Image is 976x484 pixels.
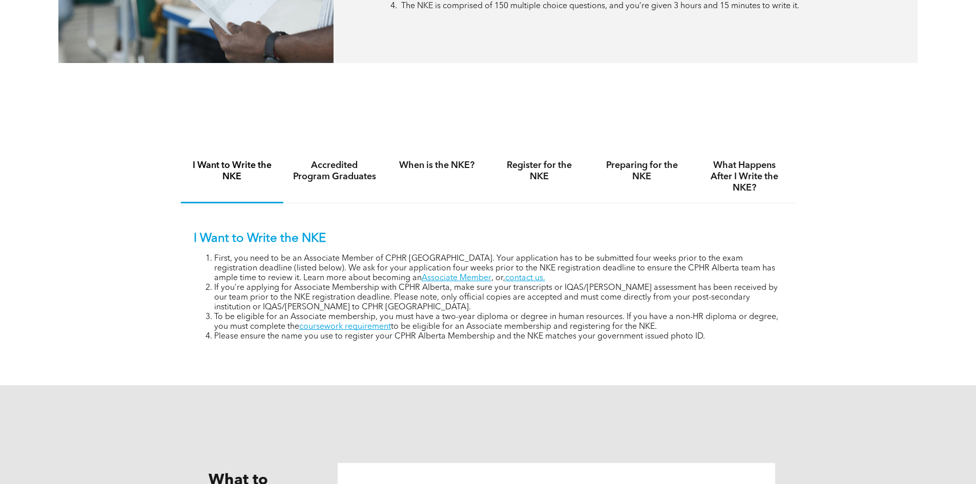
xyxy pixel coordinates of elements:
h4: Accredited Program Graduates [293,160,377,182]
h4: Register for the NKE [497,160,582,182]
h4: When is the NKE? [395,160,479,171]
li: If you’re applying for Associate Membership with CPHR Alberta, make sure your transcripts or IQAS... [214,283,783,312]
h4: Preparing for the NKE [600,160,684,182]
a: contact us. [505,274,545,282]
span: The NKE is comprised of 150 multiple choice questions, and you’re given 3 hours and 15 minutes to... [401,2,799,10]
a: Associate Member [422,274,491,282]
li: Please ensure the name you use to register your CPHR Alberta Membership and the NKE matches your ... [214,332,783,342]
p: I Want to Write the NKE [194,232,783,246]
a: coursework requirement [299,323,391,331]
h4: I Want to Write the NKE [190,160,274,182]
h4: What Happens After I Write the NKE? [702,160,786,194]
li: To be eligible for an Associate membership, you must have a two-year diploma or degree in human r... [214,312,783,332]
li: First, you need to be an Associate Member of CPHR [GEOGRAPHIC_DATA]. Your application has to be s... [214,254,783,283]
